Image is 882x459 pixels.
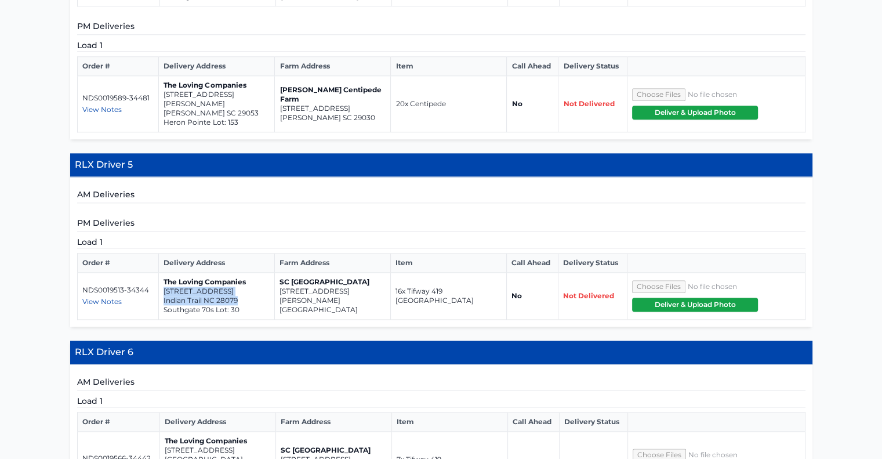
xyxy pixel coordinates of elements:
[508,413,560,432] th: Call Ahead
[391,76,507,132] td: 20x Centipede
[280,113,386,122] p: [PERSON_NAME] SC 29030
[164,296,270,305] p: Indian Trail NC 28079
[77,189,805,203] h5: AM Deliveries
[77,376,805,391] h5: AM Deliveries
[165,436,271,446] p: The Loving Companies
[280,277,386,287] p: SC [GEOGRAPHIC_DATA]
[70,341,812,364] h4: RLX Driver 6
[77,413,160,432] th: Order #
[77,39,805,52] h5: Load 1
[77,217,805,232] h5: PM Deliveries
[506,254,558,273] th: Call Ahead
[280,104,386,113] p: [STREET_ADDRESS]
[507,57,558,76] th: Call Ahead
[164,81,270,90] p: The Loving Companies
[511,291,522,300] strong: No
[511,99,522,108] strong: No
[165,446,271,455] p: [STREET_ADDRESS]
[82,105,122,114] span: View Notes
[558,254,627,273] th: Delivery Status
[632,298,758,312] button: Deliver & Upload Photo
[390,273,506,320] td: 16x Tifway 419 [GEOGRAPHIC_DATA]
[82,93,154,103] p: NDS0019589-34481
[391,57,507,76] th: Item
[280,305,386,315] p: [GEOGRAPHIC_DATA]
[82,297,122,306] span: View Notes
[82,285,154,295] p: NDS0019513-34344
[281,446,387,455] p: SC [GEOGRAPHIC_DATA]
[164,277,270,287] p: The Loving Companies
[164,305,270,315] p: Southgate 70s Lot: 30
[559,413,627,432] th: Delivery Status
[563,291,614,300] span: Not Delivered
[274,254,390,273] th: Farm Address
[158,254,274,273] th: Delivery Address
[77,395,805,407] h5: Load 1
[77,236,805,248] h5: Load 1
[77,57,159,76] th: Order #
[70,153,812,177] h4: RLX Driver 5
[164,109,270,118] p: [PERSON_NAME] SC 29053
[164,287,270,296] p: [STREET_ADDRESS]
[390,254,506,273] th: Item
[276,413,392,432] th: Farm Address
[280,85,386,104] p: [PERSON_NAME] Centipede Farm
[77,254,158,273] th: Order #
[164,118,270,127] p: Heron Pointe Lot: 153
[392,413,508,432] th: Item
[77,20,805,35] h5: PM Deliveries
[275,57,391,76] th: Farm Address
[280,287,386,305] p: [STREET_ADDRESS][PERSON_NAME]
[159,57,275,76] th: Delivery Address
[632,106,758,120] button: Deliver & Upload Photo
[160,413,276,432] th: Delivery Address
[563,99,614,108] span: Not Delivered
[164,90,270,109] p: [STREET_ADDRESS][PERSON_NAME]
[558,57,627,76] th: Delivery Status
